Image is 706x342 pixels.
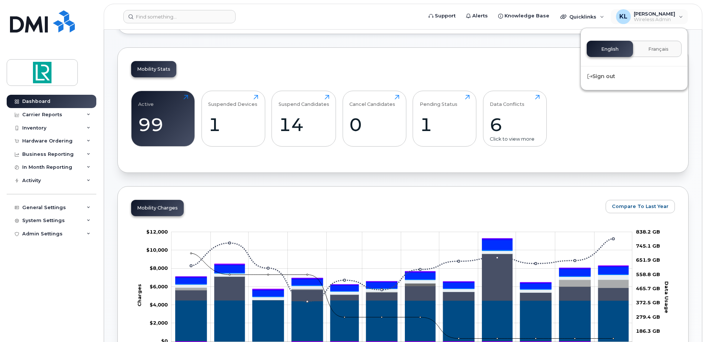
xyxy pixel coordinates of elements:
div: Sign out [581,70,687,83]
tspan: Charges [136,284,142,306]
a: Support [423,9,461,23]
g: $0 [150,265,168,271]
g: Rate Plan [176,300,629,342]
div: 99 [138,114,188,135]
tspan: $6,000 [150,284,168,289]
div: Data Conflicts [490,95,524,107]
tspan: Data Usage [664,281,670,313]
tspan: $2,000 [150,320,168,326]
input: Find something... [123,10,236,23]
tspan: $8,000 [150,265,168,271]
g: HST [176,240,629,296]
g: $0 [150,302,168,308]
span: Wireless Admin [634,17,675,23]
a: Knowledge Base [493,9,555,23]
div: 1 [420,114,470,135]
div: Pending Status [420,95,457,107]
tspan: 838.2 GB [636,229,660,235]
span: Quicklinks [569,14,596,20]
g: $0 [146,229,168,235]
g: $0 [146,247,168,253]
tspan: 745.1 GB [636,243,660,249]
span: Knowledge Base [504,12,549,20]
span: Français [648,46,669,52]
div: Click to view more [490,135,540,142]
a: Pending Status1 [420,95,470,142]
tspan: 372.5 GB [636,299,660,305]
div: Kasey Ledet [611,9,688,24]
button: Compare To Last Year [606,200,675,213]
tspan: 279.4 GB [636,314,660,320]
a: Data Conflicts6Click to view more [490,95,540,142]
g: $0 [150,284,168,289]
div: Active [138,95,154,107]
tspan: $4,000 [150,302,168,308]
tspan: 186.3 GB [636,328,660,334]
a: Suspend Candidates14 [279,95,329,142]
span: Support [435,12,456,20]
div: Suspended Devices [208,95,257,107]
a: Cancel Candidates0 [349,95,399,142]
tspan: 651.9 GB [636,257,660,263]
div: 6 [490,114,540,135]
tspan: $10,000 [146,247,168,253]
a: Alerts [461,9,493,23]
tspan: $12,000 [146,229,168,235]
span: KL [619,12,627,21]
g: $0 [150,320,168,326]
div: 0 [349,114,399,135]
span: Alerts [472,12,488,20]
div: Cancel Candidates [349,95,395,107]
div: Quicklinks [555,9,609,24]
div: Suspend Candidates [279,95,329,107]
a: Active99 [138,95,188,142]
div: 1 [208,114,258,135]
div: 14 [279,114,329,135]
g: Features [176,251,629,300]
tspan: 465.7 GB [636,285,660,291]
span: Compare To Last Year [612,203,669,210]
tspan: 558.8 GB [636,271,660,277]
a: Suspended Devices1 [208,95,258,142]
span: [PERSON_NAME] [634,11,675,17]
